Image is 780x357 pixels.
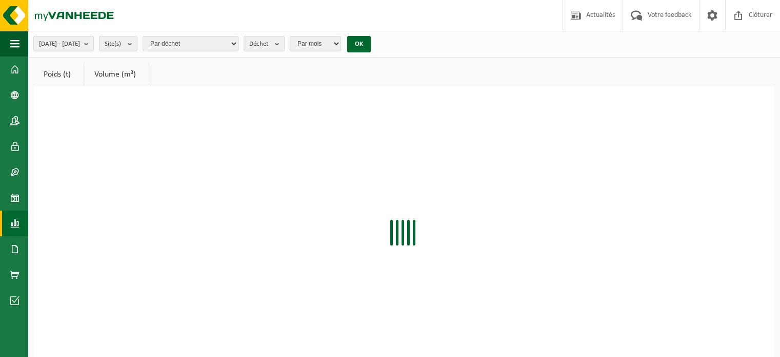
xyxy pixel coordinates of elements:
[249,36,271,52] span: Déchet
[39,36,80,52] span: [DATE] - [DATE]
[347,36,371,52] button: OK
[244,36,285,51] button: Déchet
[84,63,149,86] a: Volume (m³)
[33,36,94,51] button: [DATE] - [DATE]
[33,63,84,86] a: Poids (t)
[105,36,124,52] span: Site(s)
[99,36,137,51] button: Site(s)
